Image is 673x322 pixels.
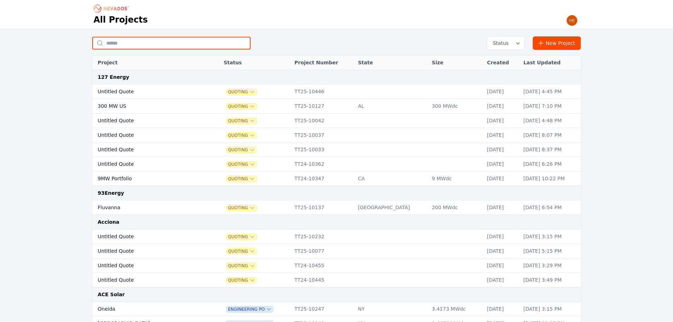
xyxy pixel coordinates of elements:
[226,89,256,95] button: Quoting
[428,302,483,316] td: 3.4173 MWdc
[520,128,581,142] td: [DATE] 8:07 PM
[520,244,581,258] td: [DATE] 5:15 PM
[354,99,428,113] td: AL
[354,55,428,70] th: State
[291,142,355,157] td: TT25-10033
[92,186,581,200] td: 93Energy
[92,99,203,113] td: 300 MW US
[92,258,581,273] tr: Untitled QuoteQuotingTT24-10455[DATE][DATE] 3:29 PM
[291,99,355,113] td: TT25-10127
[484,55,520,70] th: Created
[533,36,581,50] a: New Project
[92,55,203,70] th: Project
[226,263,256,269] button: Quoting
[92,113,581,128] tr: Untitled QuoteQuotingTT25-10042[DATE][DATE] 4:48 PM
[226,176,256,182] button: Quoting
[354,171,428,186] td: CA
[94,3,131,14] nav: Breadcrumb
[484,258,520,273] td: [DATE]
[92,142,581,157] tr: Untitled QuoteQuotingTT25-10033[DATE][DATE] 8:37 PM
[428,171,483,186] td: 9 MWdc
[291,273,355,287] td: TT24-10445
[226,104,256,109] button: Quoting
[92,244,203,258] td: Untitled Quote
[484,128,520,142] td: [DATE]
[92,128,581,142] tr: Untitled QuoteQuotingTT25-10037[DATE][DATE] 8:07 PM
[92,128,203,142] td: Untitled Quote
[92,84,203,99] td: Untitled Quote
[92,157,203,171] td: Untitled Quote
[291,55,355,70] th: Project Number
[92,229,581,244] tr: Untitled QuoteQuotingTT25-10232[DATE][DATE] 3:15 PM
[291,302,355,316] td: TT25-10247
[291,128,355,142] td: TT25-10037
[484,302,520,316] td: [DATE]
[520,273,581,287] td: [DATE] 3:49 PM
[291,113,355,128] td: TT25-10042
[520,142,581,157] td: [DATE] 8:37 PM
[484,157,520,171] td: [DATE]
[226,248,256,254] span: Quoting
[428,99,483,113] td: 300 MWdc
[291,258,355,273] td: TT24-10455
[291,244,355,258] td: TT25-10077
[226,205,256,211] button: Quoting
[520,302,581,316] td: [DATE] 3:15 PM
[226,133,256,138] span: Quoting
[92,229,203,244] td: Untitled Quote
[484,171,520,186] td: [DATE]
[92,200,203,215] td: Fluvanna
[520,258,581,273] td: [DATE] 3:29 PM
[484,273,520,287] td: [DATE]
[484,229,520,244] td: [DATE]
[291,84,355,99] td: TT25-10446
[428,55,483,70] th: Size
[92,244,581,258] tr: Untitled QuoteQuotingTT25-10077[DATE][DATE] 5:15 PM
[92,157,581,171] tr: Untitled QuoteQuotingTT24-10362[DATE][DATE] 6:26 PM
[92,215,581,229] td: Acciona
[226,306,273,312] button: Engineering PO
[291,200,355,215] td: TT25-10137
[92,142,203,157] td: Untitled Quote
[484,244,520,258] td: [DATE]
[428,200,483,215] td: 200 MWdc
[484,99,520,113] td: [DATE]
[520,157,581,171] td: [DATE] 6:26 PM
[226,234,256,240] button: Quoting
[291,157,355,171] td: TT24-10362
[487,37,524,49] button: Status
[291,171,355,186] td: TT24-10347
[92,99,581,113] tr: 300 MW USQuotingTT25-10127AL300 MWdc[DATE][DATE] 7:10 PM
[520,99,581,113] td: [DATE] 7:10 PM
[484,200,520,215] td: [DATE]
[484,84,520,99] td: [DATE]
[92,273,581,287] tr: Untitled QuoteQuotingTT24-10445[DATE][DATE] 3:49 PM
[92,273,203,287] td: Untitled Quote
[354,302,428,316] td: NY
[520,229,581,244] td: [DATE] 3:15 PM
[226,162,256,167] button: Quoting
[520,55,581,70] th: Last Updated
[92,302,581,316] tr: OneidaEngineering POTT25-10247NY3.4173 MWdc[DATE][DATE] 3:15 PM
[92,113,203,128] td: Untitled Quote
[94,14,148,25] h1: All Projects
[226,118,256,124] button: Quoting
[520,171,581,186] td: [DATE] 10:22 PM
[92,70,581,84] td: 127 Energy
[520,84,581,99] td: [DATE] 4:45 PM
[490,40,509,47] span: Status
[92,200,581,215] tr: FluvannaQuotingTT25-10137[GEOGRAPHIC_DATA]200 MWdc[DATE][DATE] 6:54 PM
[226,277,256,283] button: Quoting
[92,84,581,99] tr: Untitled QuoteQuotingTT25-10446[DATE][DATE] 4:45 PM
[520,113,581,128] td: [DATE] 4:48 PM
[92,171,581,186] tr: 9MW PortfolioQuotingTT24-10347CA9 MWdc[DATE][DATE] 10:22 PM
[226,147,256,153] button: Quoting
